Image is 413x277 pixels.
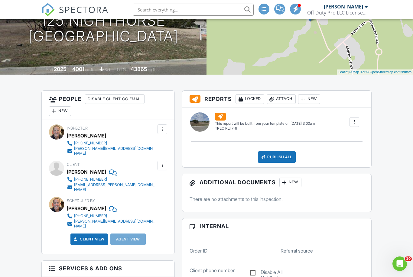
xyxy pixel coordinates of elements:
div: [PHONE_NUMBER] [74,141,107,146]
label: Referral source [281,247,313,254]
a: [PHONE_NUMBER] [67,213,156,219]
input: Search everything... [133,4,254,16]
span: SPECTORA [59,3,109,16]
div: This report will be built from your template on [DATE] 3:00am [215,121,315,126]
div: [PERSON_NAME][EMAIL_ADDRESS][DOMAIN_NAME] [74,146,156,156]
span: Client [67,162,80,167]
a: [PHONE_NUMBER] [67,140,156,146]
span: sq. ft. [85,67,94,72]
label: Disable All Notifications [250,269,303,277]
div: | [337,69,413,75]
a: SPECTORA [41,8,109,21]
p: There are no attachments to this inspection. [190,196,364,202]
div: [PHONE_NUMBER] [74,214,107,218]
div: [EMAIL_ADDRESS][PERSON_NAME][DOMAIN_NAME] [74,182,156,192]
span: sq.ft. [148,67,156,72]
span: Scheduled By [67,198,95,203]
label: Order ID [190,247,207,254]
div: 4001 [72,66,84,72]
div: 43865 [131,66,147,72]
iframe: Intercom live chat [392,256,407,271]
a: Client View [73,236,105,242]
div: Attach [267,94,296,104]
a: © MapTiler [349,70,366,74]
div: [PERSON_NAME] [324,4,363,10]
a: [PHONE_NUMBER] [67,176,156,182]
a: [PERSON_NAME][EMAIL_ADDRESS][DOMAIN_NAME] [67,219,156,229]
span: Lot Size [117,67,130,72]
h3: Internal [182,218,371,234]
h3: People [42,91,174,120]
div: Off Duty Pro LLC License# 24244 [307,10,368,16]
div: TREC REI 7-6 [215,126,315,131]
div: New [298,94,320,104]
a: [EMAIL_ADDRESS][PERSON_NAME][DOMAIN_NAME] [67,182,156,192]
label: Client phone number [190,267,235,274]
div: [PERSON_NAME] [67,167,106,176]
div: Locked [236,94,264,104]
div: 2025 [54,66,67,72]
div: [PERSON_NAME] [67,131,106,140]
div: [PERSON_NAME] [67,204,106,213]
h3: Services & Add ons [42,261,174,276]
h1: 125 Nighthorse [GEOGRAPHIC_DATA] [28,13,178,45]
div: [PHONE_NUMBER] [74,177,107,182]
a: Leaflet [338,70,348,74]
div: New [49,106,71,116]
img: The Best Home Inspection Software - Spectora [41,3,55,16]
h3: Additional Documents [182,174,371,191]
div: [PERSON_NAME][EMAIL_ADDRESS][DOMAIN_NAME] [74,219,156,229]
span: Built [46,67,53,72]
a: © OpenStreetMap contributors [366,70,411,74]
span: Inspector [67,126,88,130]
span: 10 [405,256,412,261]
div: New [279,178,301,187]
span: slab [105,67,111,72]
div: Publish All [258,151,296,163]
h3: Reports [182,91,371,108]
a: [PERSON_NAME][EMAIL_ADDRESS][DOMAIN_NAME] [67,146,156,156]
div: Disable Client CC Email [85,94,145,104]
